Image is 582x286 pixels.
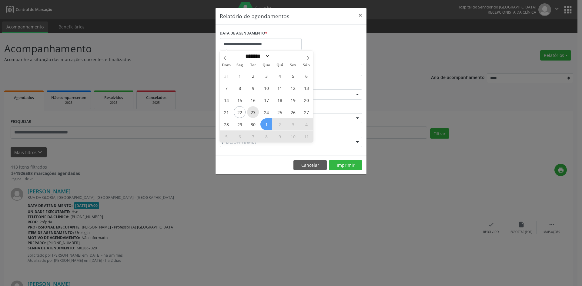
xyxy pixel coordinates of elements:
span: Setembro 4, 2025 [274,70,286,82]
span: Setembro 28, 2025 [220,118,232,130]
span: Setembro 11, 2025 [274,82,286,94]
span: Setembro 15, 2025 [234,94,246,106]
span: Setembro 7, 2025 [220,82,232,94]
span: Outubro 3, 2025 [287,118,299,130]
span: Setembro 22, 2025 [234,106,246,118]
span: Ter [246,63,260,67]
span: Setembro 19, 2025 [287,94,299,106]
span: Agosto 31, 2025 [220,70,232,82]
span: Outubro 11, 2025 [300,130,312,142]
span: Setembro 23, 2025 [247,106,259,118]
span: Setembro 8, 2025 [234,82,246,94]
span: Setembro 9, 2025 [247,82,259,94]
span: Setembro 20, 2025 [300,94,312,106]
span: Qui [273,63,286,67]
span: Outubro 2, 2025 [274,118,286,130]
span: Setembro 6, 2025 [300,70,312,82]
span: Outubro 10, 2025 [287,130,299,142]
span: Setembro 26, 2025 [287,106,299,118]
span: Outubro 1, 2025 [260,118,272,130]
select: Month [243,53,270,59]
span: Setembro 16, 2025 [247,94,259,106]
span: Setembro 1, 2025 [234,70,246,82]
span: Setembro 24, 2025 [260,106,272,118]
span: Qua [260,63,273,67]
span: Setembro 5, 2025 [287,70,299,82]
span: Setembro 21, 2025 [220,106,232,118]
h5: Relatório de agendamentos [220,12,289,20]
span: Seg [233,63,246,67]
span: Outubro 4, 2025 [300,118,312,130]
button: Close [354,8,366,23]
span: Setembro 18, 2025 [274,94,286,106]
span: Setembro 3, 2025 [260,70,272,82]
span: Outubro 9, 2025 [274,130,286,142]
button: Imprimir [329,160,362,170]
button: Cancelar [293,160,327,170]
label: DATA DE AGENDAMENTO [220,29,267,38]
span: Setembro 10, 2025 [260,82,272,94]
span: Outubro 6, 2025 [234,130,246,142]
span: Setembro 2, 2025 [247,70,259,82]
span: Setembro 14, 2025 [220,94,232,106]
span: Setembro 30, 2025 [247,118,259,130]
span: Setembro 29, 2025 [234,118,246,130]
span: Sex [286,63,300,67]
span: Dom [220,63,233,67]
span: Setembro 27, 2025 [300,106,312,118]
span: Outubro 5, 2025 [220,130,232,142]
span: Outubro 8, 2025 [260,130,272,142]
input: Year [270,53,290,59]
label: ATÉ [293,54,362,64]
span: Outubro 7, 2025 [247,130,259,142]
span: Setembro 17, 2025 [260,94,272,106]
span: Setembro 12, 2025 [287,82,299,94]
span: Sáb [300,63,313,67]
span: Setembro 13, 2025 [300,82,312,94]
span: Setembro 25, 2025 [274,106,286,118]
